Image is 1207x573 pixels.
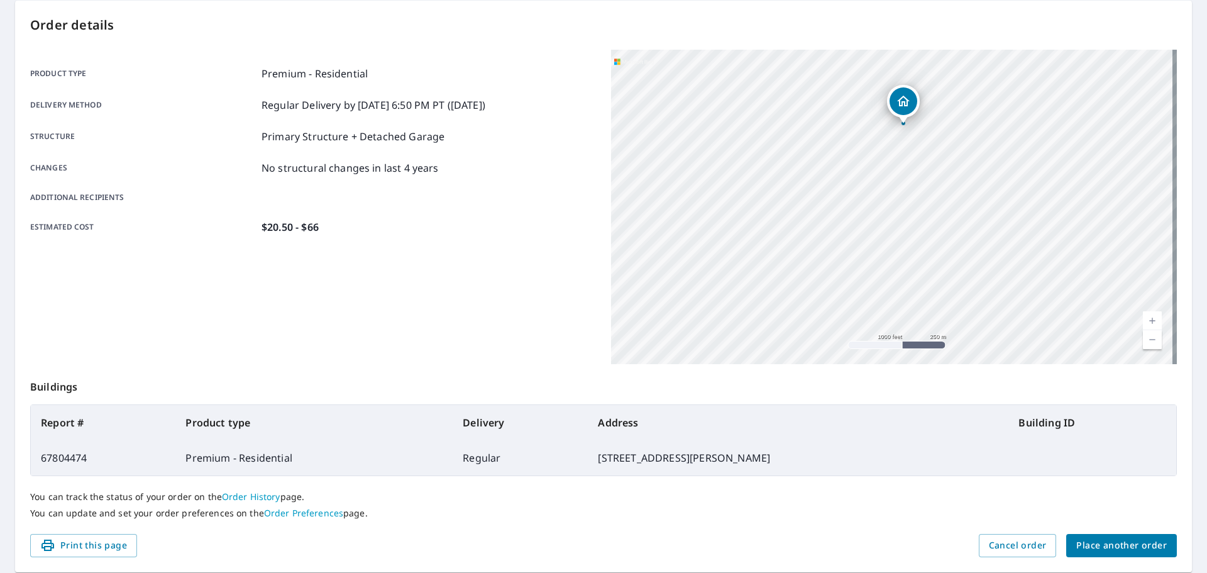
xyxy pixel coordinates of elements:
span: Place another order [1076,538,1167,554]
a: Order Preferences [264,507,343,519]
p: Estimated cost [30,220,256,235]
p: Premium - Residential [262,66,368,81]
p: Structure [30,129,256,144]
p: Delivery method [30,97,256,113]
p: Changes [30,160,256,175]
p: Additional recipients [30,192,256,203]
button: Print this page [30,534,137,557]
p: Primary Structure + Detached Garage [262,129,444,144]
p: Buildings [30,364,1177,404]
p: Product type [30,66,256,81]
p: Order details [30,16,1177,35]
p: Regular Delivery by [DATE] 6:50 PM PT ([DATE]) [262,97,485,113]
td: Premium - Residential [175,440,453,476]
th: Delivery [453,405,588,440]
td: 67804474 [31,440,175,476]
button: Place another order [1066,534,1177,557]
th: Building ID [1008,405,1176,440]
td: [STREET_ADDRESS][PERSON_NAME] [588,440,1008,476]
p: You can track the status of your order on the page. [30,491,1177,503]
div: Dropped pin, building 1, Residential property, 44 Kerrigan St Long Beach, NY 11561 [887,85,920,124]
p: $20.50 - $66 [262,220,319,235]
a: Current Level 15, Zoom In [1143,311,1162,330]
span: Print this page [40,538,127,554]
th: Report # [31,405,175,440]
th: Address [588,405,1008,440]
td: Regular [453,440,588,476]
span: Cancel order [989,538,1047,554]
a: Order History [222,491,280,503]
a: Current Level 15, Zoom Out [1143,330,1162,349]
th: Product type [175,405,453,440]
button: Cancel order [979,534,1057,557]
p: You can update and set your order preferences on the page. [30,508,1177,519]
p: No structural changes in last 4 years [262,160,439,175]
